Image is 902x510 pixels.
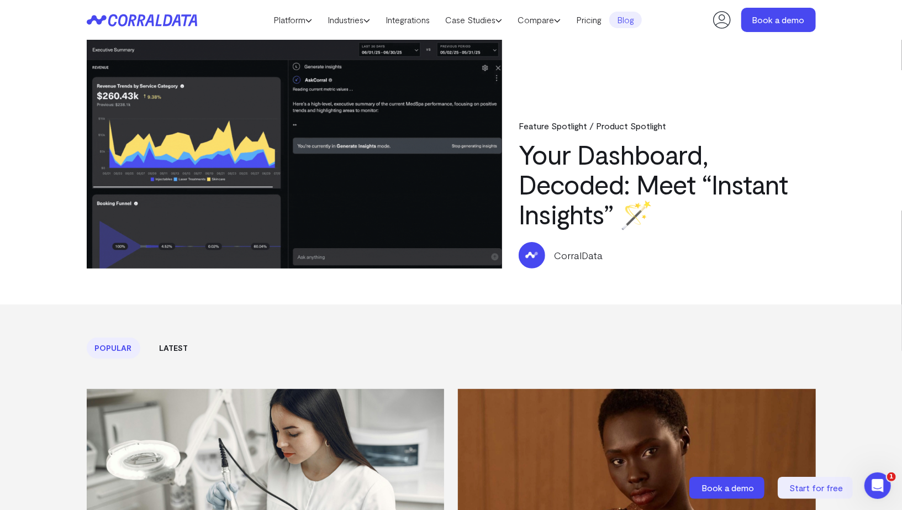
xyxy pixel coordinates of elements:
[266,12,320,28] a: Platform
[864,472,891,499] iframe: Intercom live chat
[87,338,140,359] a: Popular
[554,248,603,262] p: CorralData
[519,138,788,230] a: Your Dashboard, Decoded: Meet “Instant Insights” 🪄
[609,12,642,28] a: Blog
[741,8,816,32] a: Book a demo
[519,120,816,131] div: Feature Spotlight / Product Spotlight
[378,12,437,28] a: Integrations
[437,12,510,28] a: Case Studies
[320,12,378,28] a: Industries
[510,12,568,28] a: Compare
[887,472,896,481] span: 1
[778,477,855,499] a: Start for free
[568,12,609,28] a: Pricing
[689,477,767,499] a: Book a demo
[702,482,755,493] span: Book a demo
[790,482,843,493] span: Start for free
[151,338,197,359] a: Latest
